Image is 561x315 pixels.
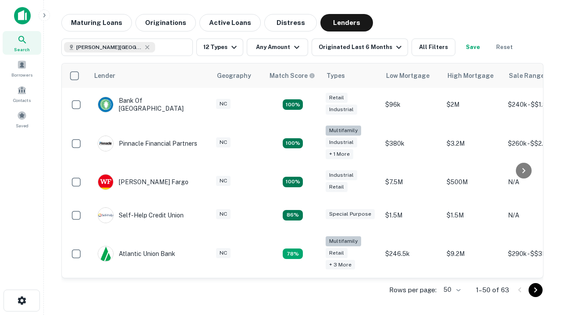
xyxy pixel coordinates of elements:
[326,236,361,246] div: Multifamily
[509,70,544,81] div: Sale Range
[320,14,373,31] button: Lenders
[440,283,462,296] div: 50
[216,209,231,219] div: NC
[389,285,437,295] p: Rows per page:
[381,63,442,88] th: Low Mortgage
[14,7,31,24] img: capitalize-icon.png
[199,14,261,31] button: Active Loans
[447,70,494,81] div: High Mortgage
[326,93,348,103] div: Retail
[270,71,313,80] h6: Match Score
[283,177,303,187] div: Matching Properties: 14, hasApolloMatch: undefined
[216,137,231,147] div: NC
[381,88,442,121] td: $96k
[386,70,430,81] div: Low Mortgage
[3,56,41,80] a: Borrowers
[3,31,41,55] a: Search
[326,248,348,258] div: Retail
[490,38,518,56] button: Reset
[442,232,504,276] td: $9.2M
[61,14,132,31] button: Maturing Loans
[283,99,303,110] div: Matching Properties: 15, hasApolloMatch: undefined
[326,126,361,136] div: Multifamily
[212,63,264,88] th: Geography
[196,38,243,56] button: 12 Types
[326,137,357,147] div: Industrial
[217,70,251,81] div: Geography
[98,207,184,223] div: Self-help Credit Union
[98,136,197,151] div: Pinnacle Financial Partners
[312,38,408,56] button: Originated Last 6 Months
[326,260,355,270] div: + 3 more
[326,170,357,180] div: Industrial
[270,71,315,80] div: Capitalize uses an advanced AI algorithm to match your search with the best lender. The match sco...
[476,285,509,295] p: 1–50 of 63
[94,70,115,81] div: Lender
[283,248,303,259] div: Matching Properties: 10, hasApolloMatch: undefined
[442,165,504,199] td: $500M
[326,209,375,219] div: Special Purpose
[321,63,381,88] th: Types
[98,97,113,112] img: picture
[283,210,303,220] div: Matching Properties: 11, hasApolloMatch: undefined
[442,199,504,232] td: $1.5M
[11,71,32,78] span: Borrowers
[381,199,442,232] td: $1.5M
[326,182,348,192] div: Retail
[247,38,308,56] button: Any Amount
[3,82,41,105] a: Contacts
[3,107,41,131] a: Saved
[98,246,175,262] div: Atlantic Union Bank
[135,14,196,31] button: Originations
[381,232,442,276] td: $246.5k
[98,208,113,223] img: picture
[326,149,353,159] div: + 1 more
[216,176,231,186] div: NC
[16,122,28,129] span: Saved
[264,63,321,88] th: Capitalize uses an advanced AI algorithm to match your search with the best lender. The match sco...
[459,38,487,56] button: Save your search to get updates of matches that match your search criteria.
[529,283,543,297] button: Go to next page
[442,88,504,121] td: $2M
[326,105,357,115] div: Industrial
[76,43,142,51] span: [PERSON_NAME][GEOGRAPHIC_DATA], [GEOGRAPHIC_DATA]
[98,246,113,261] img: picture
[13,97,31,104] span: Contacts
[98,97,203,112] div: Bank Of [GEOGRAPHIC_DATA]
[14,46,30,53] span: Search
[98,175,113,189] img: picture
[216,99,231,109] div: NC
[327,70,345,81] div: Types
[442,63,504,88] th: High Mortgage
[216,248,231,258] div: NC
[98,136,113,151] img: picture
[319,42,404,52] div: Originated Last 6 Months
[412,38,455,56] button: All Filters
[89,63,212,88] th: Lender
[264,14,317,31] button: Distress
[381,165,442,199] td: $7.5M
[283,138,303,149] div: Matching Properties: 23, hasApolloMatch: undefined
[517,217,561,259] iframe: Chat Widget
[442,121,504,165] td: $3.2M
[381,121,442,165] td: $380k
[98,174,188,190] div: [PERSON_NAME] Fargo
